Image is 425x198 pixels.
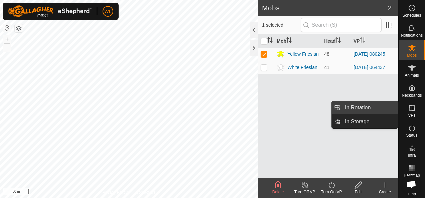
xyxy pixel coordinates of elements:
[15,24,23,32] button: Map Layers
[3,35,11,43] button: +
[345,189,372,195] div: Edit
[353,65,385,70] a: [DATE] 064437
[318,189,345,195] div: Turn On VP
[406,133,417,137] span: Status
[3,24,11,32] button: Reset Map
[286,38,292,44] p-sorticon: Activate to sort
[345,104,371,112] span: In Rotation
[408,153,416,157] span: Infra
[291,189,318,195] div: Turn Off VP
[105,8,112,15] span: WL
[408,113,415,117] span: VPs
[351,35,398,48] th: VP
[8,5,92,17] img: Gallagher Logo
[407,53,417,57] span: Mobs
[321,35,351,48] th: Head
[3,44,11,52] button: –
[408,192,416,196] span: Help
[262,4,388,12] h2: Mobs
[405,73,419,77] span: Animals
[341,101,398,114] a: In Rotation
[388,3,392,13] span: 2
[332,115,398,128] li: In Storage
[402,175,420,193] div: Open chat
[401,33,423,37] span: Notifications
[274,35,321,48] th: Mob
[404,173,420,177] span: Heatmap
[272,190,284,194] span: Delete
[262,22,300,29] span: 1 selected
[353,51,385,57] a: [DATE] 080245
[324,65,329,70] span: 41
[103,189,128,195] a: Privacy Policy
[335,38,341,44] p-sorticon: Activate to sort
[301,18,382,32] input: Search (S)
[287,64,317,71] div: White Friesian
[332,101,398,114] li: In Rotation
[267,38,273,44] p-sorticon: Activate to sort
[372,189,398,195] div: Create
[360,38,365,44] p-sorticon: Activate to sort
[136,189,155,195] a: Contact Us
[287,51,319,58] div: Yellow Friesian
[345,118,370,126] span: In Storage
[341,115,398,128] a: In Storage
[324,51,329,57] span: 48
[402,13,421,17] span: Schedules
[402,93,422,97] span: Neckbands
